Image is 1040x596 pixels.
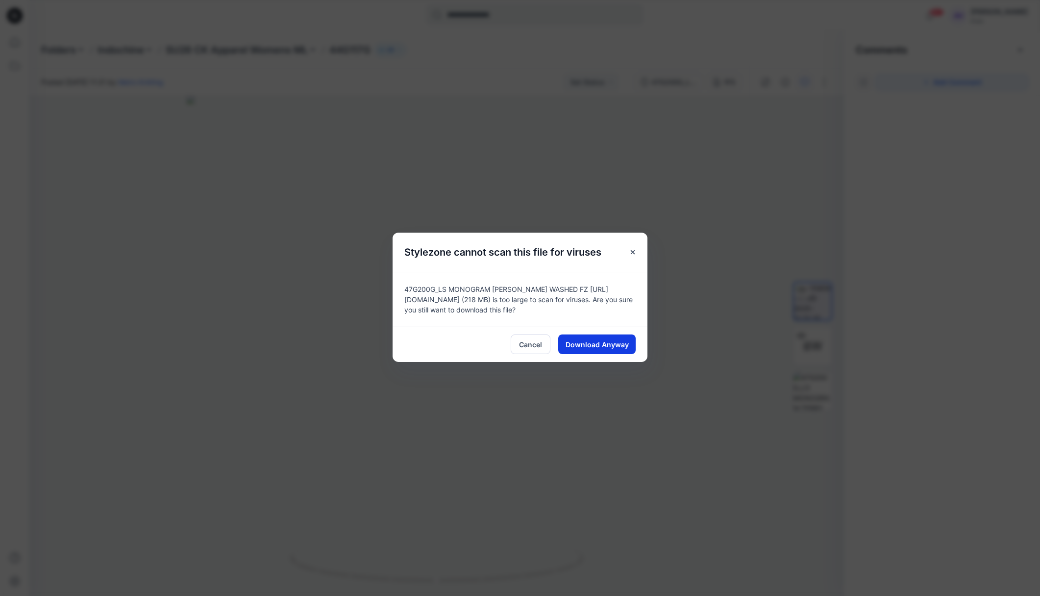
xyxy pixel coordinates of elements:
button: Cancel [511,334,550,354]
span: Cancel [519,339,542,350]
button: Download Anyway [558,334,636,354]
h5: Stylezone cannot scan this file for viruses [393,233,613,272]
div: 47G200G_LS MONOGRAM [PERSON_NAME] WASHED FZ [URL][DOMAIN_NAME] (218 MB) is too large to scan for ... [393,272,647,327]
span: Download Anyway [566,339,629,350]
button: Close [624,243,642,261]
